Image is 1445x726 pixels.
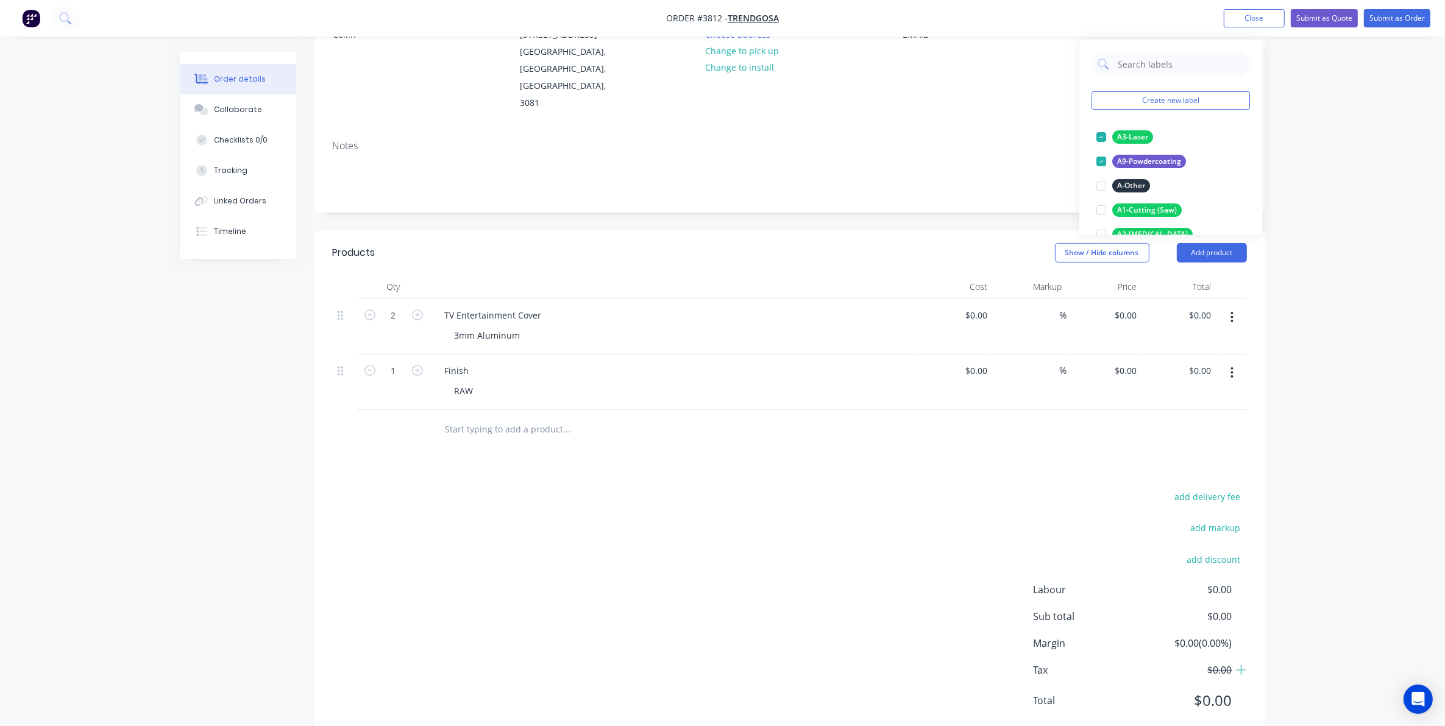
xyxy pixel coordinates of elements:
div: Total [1141,275,1216,299]
button: Change to install [699,59,781,76]
span: % [1060,308,1067,322]
span: Total [1034,693,1142,708]
div: [STREET_ADDRESS][GEOGRAPHIC_DATA], [GEOGRAPHIC_DATA], [GEOGRAPHIC_DATA], 3081 [509,26,631,112]
div: A1-Cutting (Saw) [1112,204,1182,217]
div: [GEOGRAPHIC_DATA], [GEOGRAPHIC_DATA], [GEOGRAPHIC_DATA], 3081 [520,43,621,111]
span: $0.00 [1141,663,1232,677]
button: Submit as Order [1364,9,1430,27]
div: Notes [333,140,1247,152]
span: $0.00 [1141,582,1232,597]
button: Show / Hide columns [1055,243,1149,263]
button: Tracking [180,155,296,186]
input: Start typing to add a product... [445,417,689,442]
div: Qty [357,275,430,299]
button: Timeline [180,216,296,247]
button: add markup [1184,520,1247,536]
button: add delivery fee [1168,488,1247,505]
span: Labour [1034,582,1142,597]
button: Collaborate [180,94,296,125]
button: Submit as Quote [1291,9,1358,27]
div: Open Intercom Messenger [1404,685,1433,714]
div: Price [1067,275,1142,299]
span: Tax [1034,663,1142,677]
button: Change to pick up [699,43,786,59]
a: Trendgosa [728,13,779,24]
span: Margin [1034,636,1142,650]
span: Order #3812 - [666,13,728,24]
div: Order details [214,74,266,85]
button: A3-Laser [1092,129,1158,146]
button: Checklists 0/0 [180,125,296,155]
div: Finish [435,362,479,379]
div: RAW [445,382,483,400]
span: % [1060,364,1067,378]
div: A9-Powdercoating [1112,155,1186,169]
div: Timeline [214,226,246,237]
span: $0.00 [1141,689,1232,711]
input: Search labels [1117,52,1244,77]
div: Checklists 0/0 [214,135,268,146]
div: A3-Laser [1112,131,1153,144]
div: Cost [918,275,993,299]
button: add discount [1180,551,1247,567]
div: Collin [323,26,445,65]
div: Collaborate [214,104,262,115]
img: Factory [22,9,40,27]
button: A2-[MEDICAL_DATA] [1092,227,1198,244]
div: Markup [992,275,1067,299]
div: A-Other [1112,180,1150,193]
span: Sub total [1034,609,1142,624]
div: A2-[MEDICAL_DATA] [1112,228,1193,242]
button: Order details [180,64,296,94]
button: A9-Powdercoating [1092,153,1191,171]
button: Add product [1177,243,1247,263]
div: Linked Orders [214,196,266,206]
button: A1-Cutting (Saw) [1092,202,1187,219]
button: Linked Orders [180,186,296,216]
div: Products [333,245,375,260]
span: $0.00 [1141,609,1232,624]
button: A-Other [1092,178,1155,195]
div: Tracking [214,165,247,176]
button: Close [1224,9,1285,27]
div: TV Entertainment Cover [435,306,552,324]
button: Create new label [1092,92,1250,110]
span: $0.00 ( 0.00 %) [1141,636,1232,650]
div: 3mm Aluminum [445,326,530,344]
